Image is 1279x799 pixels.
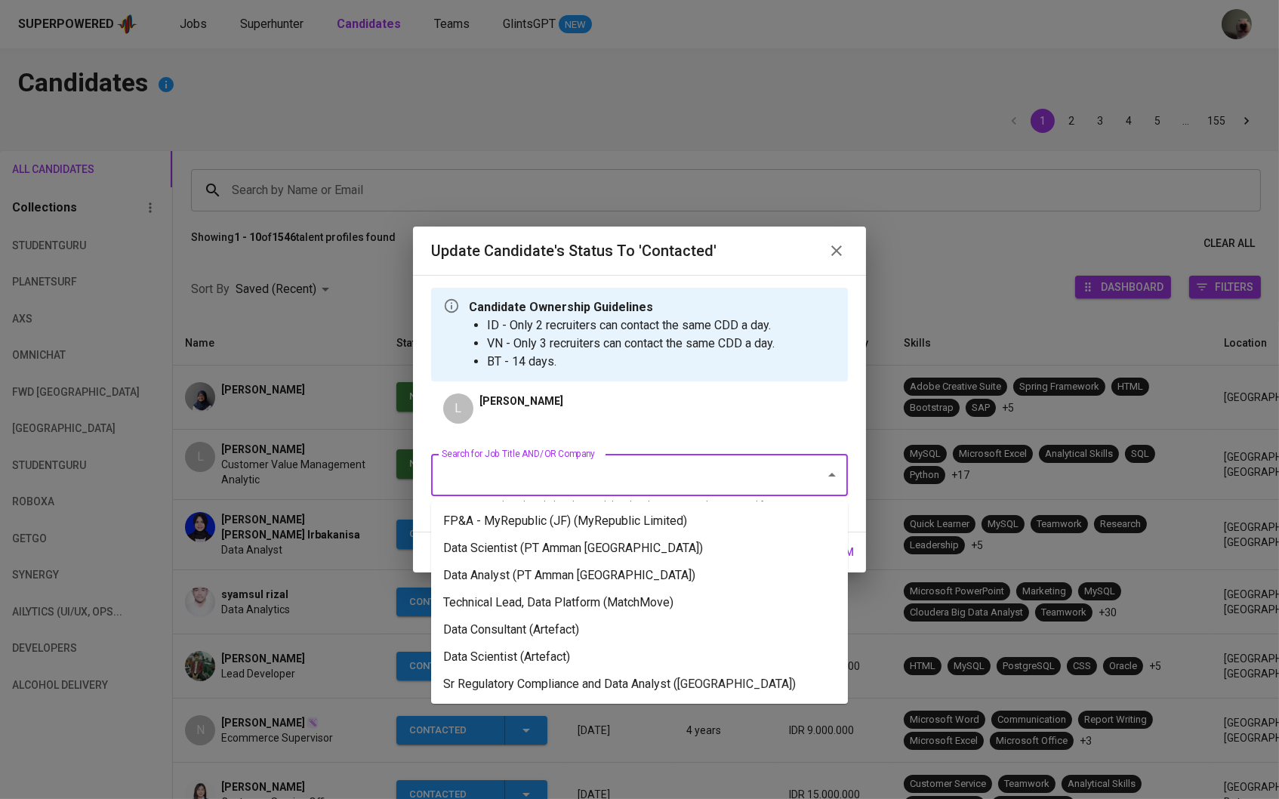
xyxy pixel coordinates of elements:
[431,589,848,616] li: Technical Lead, Data Platform (MatchMove)
[431,239,717,263] h6: Update Candidate's Status to 'Contacted'
[487,335,775,353] li: VN - Only 3 recruiters can contact the same CDD a day.
[431,562,848,589] li: Data Analyst (PT Amman [GEOGRAPHIC_DATA])
[431,671,848,698] li: Sr Regulatory Compliance and Data Analyst ([GEOGRAPHIC_DATA])
[487,353,775,371] li: BT - 14 days.
[821,464,843,486] button: Close
[431,616,848,643] li: Data Consultant (Artefact)
[443,393,473,424] div: L
[469,298,775,316] p: Candidate Ownership Guidelines
[431,507,848,535] li: FP&A - MyRepublic (JF) (MyRepublic Limited)
[431,535,848,562] li: Data Scientist (PT Amman [GEOGRAPHIC_DATA])
[487,316,775,335] li: ID - Only 2 recruiters can contact the same CDD a day.
[479,393,563,409] p: [PERSON_NAME]
[431,643,848,671] li: Data Scientist (Artefact)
